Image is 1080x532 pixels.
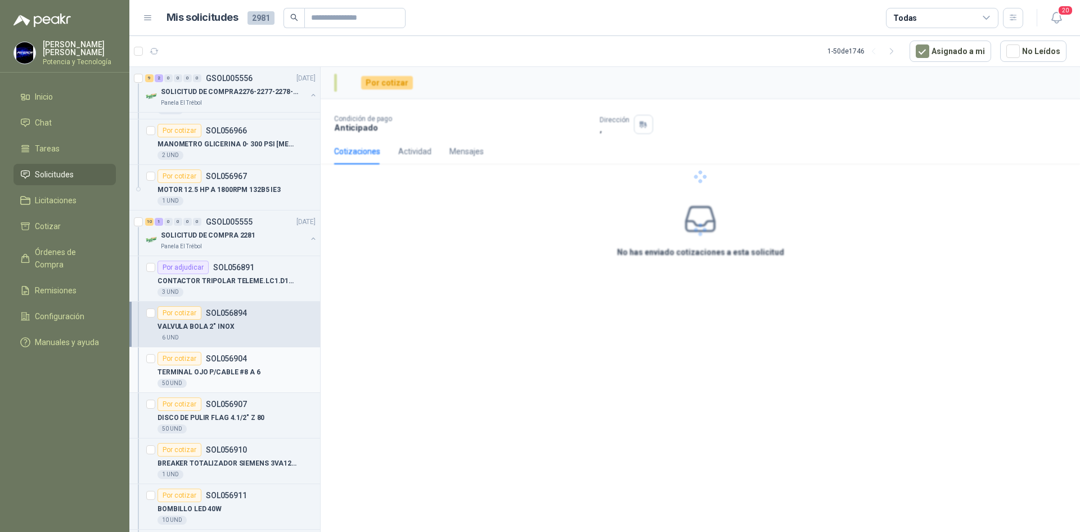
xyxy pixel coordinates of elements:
[164,218,173,226] div: 0
[129,165,320,211] a: Por cotizarSOL056967MOTOR 12.5 HP A 1800RPM 132B5 IE31 UND
[206,172,247,180] p: SOL056967
[157,367,260,378] p: TERMINAL OJO P/CABLE #8 A 6
[35,310,84,323] span: Configuración
[157,424,187,433] div: 50 UND
[13,14,71,27] img: Logo peakr
[129,302,320,347] a: Por cotizarSOL056894VALVULA BOLA 2" INOX6 UND
[157,139,298,150] p: MANOMETRO GLICERINA 0- 300 PSI [MEDICAL_DATA] 6"
[157,124,201,137] div: Por cotizar
[206,491,247,499] p: SOL056911
[157,169,201,183] div: Por cotizar
[157,196,183,205] div: 1 UND
[13,332,116,353] a: Manuales y ayuda
[157,261,209,274] div: Por adjudicar
[296,73,316,84] p: [DATE]
[183,218,192,226] div: 0
[247,11,274,25] span: 2981
[827,42,901,60] div: 1 - 50 de 1746
[13,216,116,237] a: Cotizar
[166,10,238,26] h1: Mis solicitudes
[157,504,222,515] p: BOMBILLO LED 40W
[206,218,253,226] p: GSOL005555
[157,470,183,479] div: 1 UND
[161,242,202,251] p: Panela El Trébol
[161,87,301,97] p: SOLICITUD DE COMPRA2276-2277-2278-2284-2285-
[183,74,192,82] div: 0
[157,151,183,160] div: 2 UND
[35,91,53,103] span: Inicio
[193,218,201,226] div: 0
[13,280,116,301] a: Remisiones
[893,12,917,24] div: Todas
[145,90,159,103] img: Company Logo
[35,246,105,271] span: Órdenes de Compra
[157,413,264,423] p: DISCO DE PULIR FLAG 4.1/2" Z 80
[157,397,201,411] div: Por cotizar
[206,309,247,317] p: SOL056894
[296,217,316,227] p: [DATE]
[174,218,182,226] div: 0
[1046,8,1066,28] button: 20
[13,306,116,327] a: Configuración
[129,484,320,530] a: Por cotizarSOL056911BOMBILLO LED 40W10 UND
[157,352,201,365] div: Por cotizar
[157,185,281,195] p: MOTOR 12.5 HP A 1800RPM 132B5 IE3
[129,439,320,484] a: Por cotizarSOL056910BREAKER TOTALIZADOR SIEMENS 3VA1220-SEF 32-0 AA00(140-200)AMP1 UND
[13,112,116,133] a: Chat
[35,220,61,233] span: Cotizar
[206,400,247,408] p: SOL056907
[157,333,183,342] div: 6 UND
[213,263,254,271] p: SOL056891
[129,119,320,165] a: Por cotizarSOL056966MANOMETRO GLICERINA 0- 300 PSI [MEDICAL_DATA] 6"2 UND
[145,218,154,226] div: 10
[35,336,99,348] span: Manuales y ayuda
[161,99,202,108] p: Panela El Trébol
[161,230,255,241] p: SOLICITUD DE COMPRA 2281
[13,242,116,275] a: Órdenes de Compra
[35,284,76,297] span: Remisiones
[129,347,320,393] a: Por cotizarSOL056904TERMINAL OJO P/CABLE #8 A 650 UND
[145,71,318,108] a: 9 2 0 0 0 0 GSOL005556[DATE] Company LogoSOLICITUD DE COMPRA2276-2277-2278-2284-2285-Panela El Tr...
[13,138,116,159] a: Tareas
[910,41,991,62] button: Asignado a mi
[1057,5,1073,16] span: 20
[13,164,116,185] a: Solicitudes
[35,142,60,155] span: Tareas
[206,127,247,135] p: SOL056966
[290,14,298,21] span: search
[174,74,182,82] div: 0
[35,117,52,129] span: Chat
[129,256,320,302] a: Por adjudicarSOL056891CONTACTOR TRIPOLAR TELEME.LC1.D18M73 UND
[155,74,163,82] div: 2
[157,516,187,525] div: 10 UND
[155,218,163,226] div: 1
[206,74,253,82] p: GSOL005556
[43,59,116,65] p: Potencia y Tecnología
[145,74,154,82] div: 9
[157,276,298,287] p: CONTACTOR TRIPOLAR TELEME.LC1.D18M7
[43,41,116,56] p: [PERSON_NAME] [PERSON_NAME]
[145,215,318,251] a: 10 1 0 0 0 0 GSOL005555[DATE] Company LogoSOLICITUD DE COMPRA 2281Panela El Trébol
[157,458,298,469] p: BREAKER TOTALIZADOR SIEMENS 3VA1220-SEF 32-0 AA00(140-200)AMP
[157,443,201,457] div: Por cotizar
[157,306,201,320] div: Por cotizar
[193,74,201,82] div: 0
[157,379,187,388] div: 50 UND
[157,321,235,332] p: VALVULA BOLA 2" INOX
[157,288,183,297] div: 3 UND
[164,74,173,82] div: 0
[145,233,159,247] img: Company Logo
[13,86,116,108] a: Inicio
[157,489,201,502] div: Por cotizar
[1000,41,1066,62] button: No Leídos
[129,393,320,439] a: Por cotizarSOL056907DISCO DE PULIR FLAG 4.1/2" Z 8050 UND
[206,446,247,454] p: SOL056910
[14,42,35,64] img: Company Logo
[35,194,76,207] span: Licitaciones
[13,190,116,211] a: Licitaciones
[35,168,74,181] span: Solicitudes
[206,355,247,363] p: SOL056904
